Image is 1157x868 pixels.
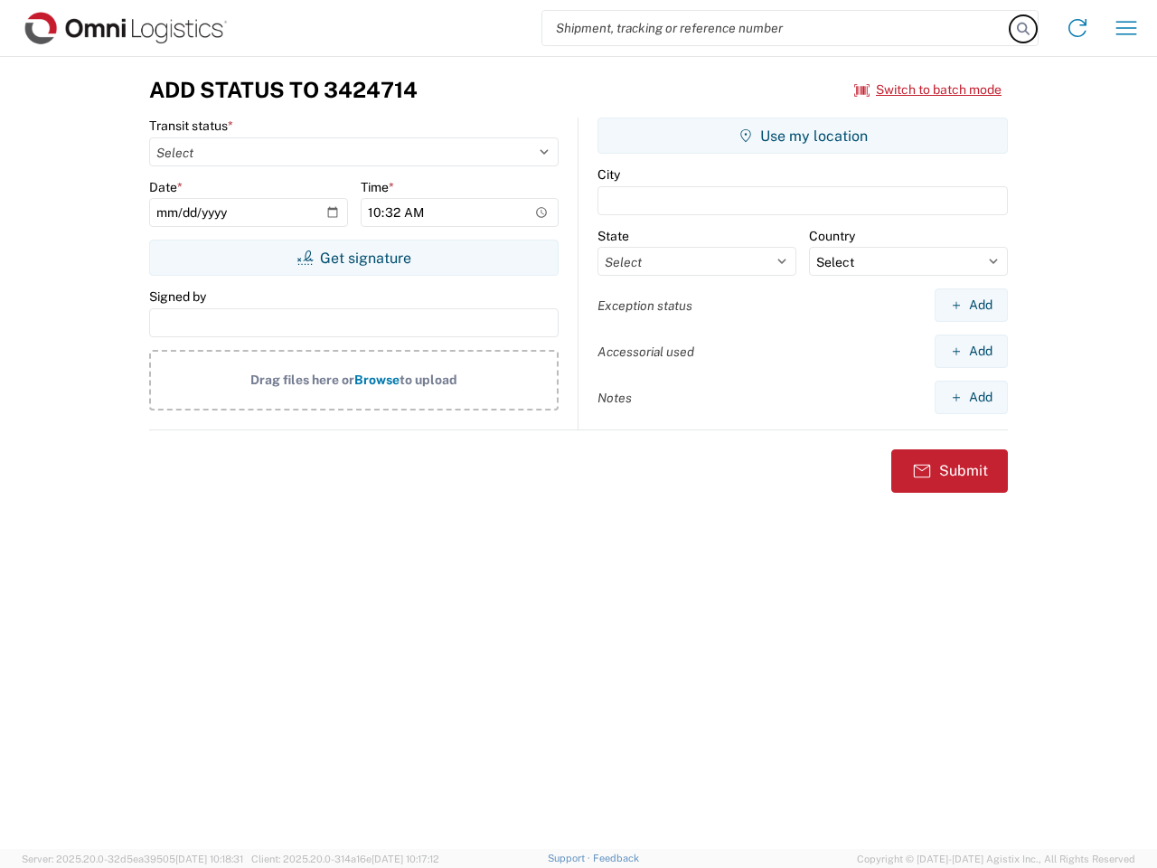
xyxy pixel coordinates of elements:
[854,75,1002,105] button: Switch to batch mode
[149,179,183,195] label: Date
[149,77,418,103] h3: Add Status to 3424714
[935,288,1008,322] button: Add
[175,854,243,864] span: [DATE] 10:18:31
[809,228,855,244] label: Country
[149,288,206,305] label: Signed by
[597,344,694,360] label: Accessorial used
[251,854,439,864] span: Client: 2025.20.0-314a16e
[891,449,1008,493] button: Submit
[542,11,1011,45] input: Shipment, tracking or reference number
[354,373,400,387] span: Browse
[935,381,1008,414] button: Add
[400,373,457,387] span: to upload
[149,240,559,276] button: Get signature
[22,854,243,864] span: Server: 2025.20.0-32d5ea39505
[935,335,1008,368] button: Add
[857,851,1135,867] span: Copyright © [DATE]-[DATE] Agistix Inc., All Rights Reserved
[597,118,1008,154] button: Use my location
[597,228,629,244] label: State
[593,853,639,863] a: Feedback
[597,166,620,183] label: City
[149,118,233,134] label: Transit status
[597,297,692,314] label: Exception status
[548,853,593,863] a: Support
[361,179,394,195] label: Time
[372,854,439,864] span: [DATE] 10:17:12
[250,373,354,387] span: Drag files here or
[597,390,632,406] label: Notes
